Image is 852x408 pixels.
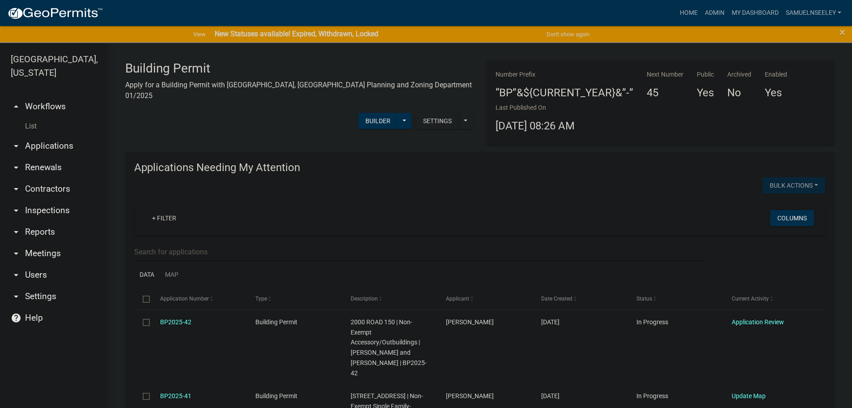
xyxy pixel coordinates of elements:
button: Builder [358,113,398,129]
span: 08/15/2025 [541,392,560,399]
a: View [190,27,209,42]
button: Columns [770,210,814,226]
a: BP2025-42 [160,318,191,326]
a: SamuelNSeeley [782,4,845,21]
button: Don't show again [543,27,593,42]
datatable-header-cell: Description [342,288,437,309]
h4: Applications Needing My Attention [134,161,825,174]
datatable-header-cell: Current Activity [723,288,818,309]
span: Type [255,296,267,302]
h3: Building Permit [125,61,473,76]
span: Status [636,296,652,302]
span: In Progress [636,318,668,326]
i: arrow_drop_down [11,227,21,237]
button: Bulk Actions [763,177,825,193]
span: Applicant [446,296,469,302]
i: arrow_drop_down [11,141,21,151]
h4: “BP”&${CURRENT_YEAR}&”-” [496,86,633,99]
span: Date Created [541,296,572,302]
datatable-header-cell: Application Number [151,288,246,309]
span: 08/15/2025 [541,318,560,326]
span: Application Number [160,296,209,302]
p: Number Prefix [496,70,633,79]
span: Building Permit [255,318,297,326]
i: arrow_drop_down [11,270,21,280]
span: × [839,26,845,39]
datatable-header-cell: Select [134,288,151,309]
p: Next Number [647,70,683,79]
h4: Yes [765,86,787,99]
strong: New Statuses available! Expired, Withdrawn, Locked [215,30,378,38]
p: Public [697,70,714,79]
p: Enabled [765,70,787,79]
datatable-header-cell: Applicant [437,288,533,309]
i: arrow_drop_down [11,291,21,302]
i: arrow_drop_up [11,101,21,112]
a: Data [134,261,160,288]
input: Search for applications [134,243,708,261]
i: arrow_drop_down [11,162,21,173]
span: Description [351,296,378,302]
a: My Dashboard [728,4,782,21]
h4: No [727,86,751,99]
p: Apply for a Building Permit with [GEOGRAPHIC_DATA], [GEOGRAPHIC_DATA] Planning and Zoning Departm... [125,80,473,101]
span: Kellie Reasoner [446,392,494,399]
datatable-header-cell: Date Created [533,288,628,309]
span: 2000 ROAD 150 | Non-Exempt Accessory/Outbuildings | Andrew Finan and Karen Finan | BP2025-42 [351,318,427,377]
datatable-header-cell: Status [628,288,723,309]
datatable-header-cell: Type [246,288,342,309]
a: Application Review [732,318,784,326]
a: Update Map [732,392,766,399]
a: Admin [701,4,728,21]
i: arrow_drop_down [11,205,21,216]
p: Archived [727,70,751,79]
a: Map [160,261,184,288]
a: + Filter [145,210,183,226]
p: Last Published On [496,103,575,112]
span: Current Activity [732,296,769,302]
button: Close [839,27,845,38]
h4: 45 [647,86,683,99]
h4: Yes [697,86,714,99]
a: BP2025-41 [160,392,191,399]
span: Building Permit [255,392,297,399]
a: Home [676,4,701,21]
span: [DATE] 08:26 AM [496,120,575,132]
i: arrow_drop_down [11,184,21,194]
i: help [11,313,21,323]
span: In Progress [636,392,668,399]
i: arrow_drop_down [11,248,21,259]
span: Andrew Finan [446,318,494,326]
button: Settings [416,113,459,129]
